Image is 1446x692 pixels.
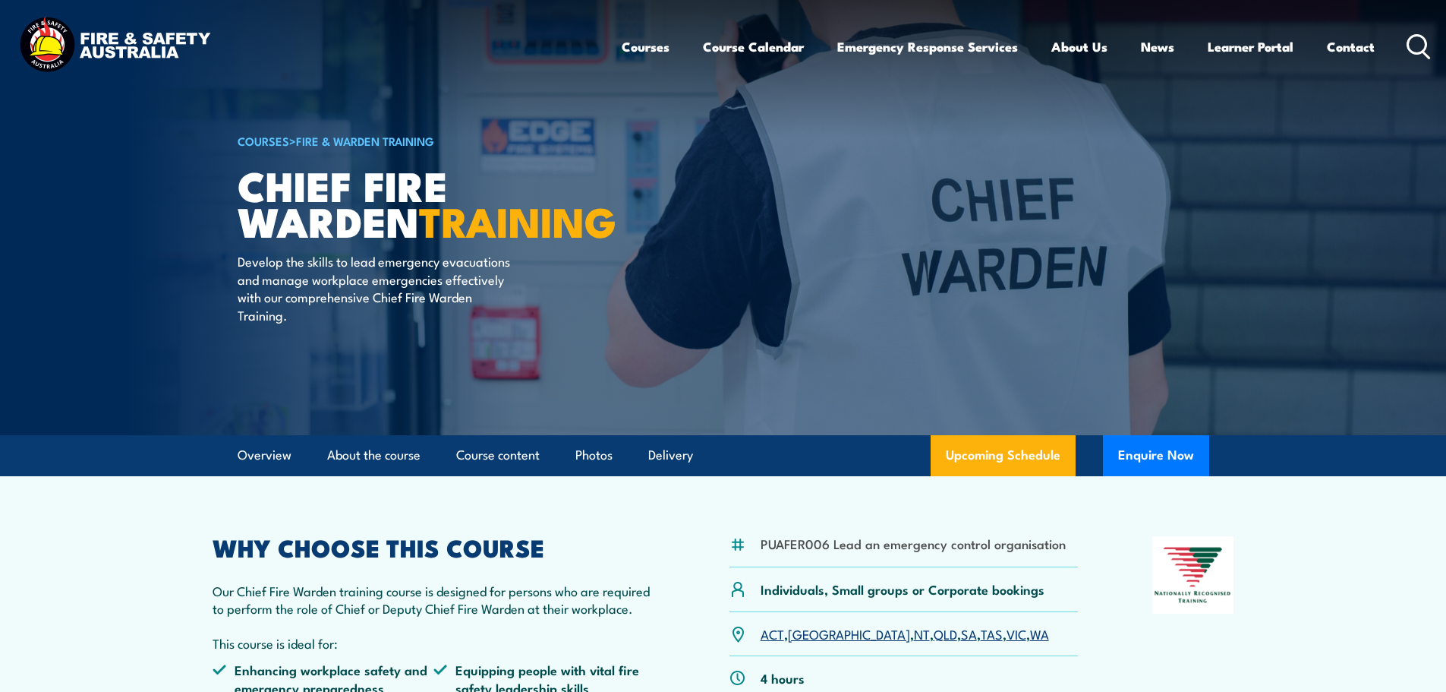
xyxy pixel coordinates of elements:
[703,27,804,67] a: Course Calendar
[761,535,1066,552] li: PUAFER006 Lead an emergency control organisation
[238,435,291,476] a: Overview
[981,624,1003,643] a: TAS
[648,435,693,476] a: Delivery
[1208,27,1293,67] a: Learner Portal
[575,435,613,476] a: Photos
[327,435,421,476] a: About the course
[931,435,1076,476] a: Upcoming Schedule
[1051,27,1107,67] a: About Us
[1103,435,1209,476] button: Enquire Now
[761,580,1044,598] p: Individuals, Small groups or Corporate bookings
[1030,624,1049,643] a: WA
[1007,624,1026,643] a: VIC
[213,634,656,652] p: This course is ideal for:
[1152,536,1234,614] img: Nationally Recognised Training logo.
[238,167,613,238] h1: Chief Fire Warden
[213,582,656,618] p: Our Chief Fire Warden training course is designed for persons who are required to perform the rol...
[788,624,910,643] a: [GEOGRAPHIC_DATA]
[761,625,1049,643] p: , , , , , , ,
[238,131,613,150] h6: >
[837,27,1018,67] a: Emergency Response Services
[761,624,784,643] a: ACT
[296,132,434,149] a: Fire & Warden Training
[934,624,957,643] a: QLD
[213,536,656,558] h2: WHY CHOOSE THIS COURSE
[238,252,515,324] p: Develop the skills to lead emergency evacuations and manage workplace emergencies effectively wit...
[1141,27,1174,67] a: News
[456,435,540,476] a: Course content
[238,132,289,149] a: COURSES
[961,624,977,643] a: SA
[419,188,616,251] strong: TRAINING
[622,27,669,67] a: Courses
[914,624,930,643] a: NT
[761,669,805,687] p: 4 hours
[1327,27,1375,67] a: Contact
